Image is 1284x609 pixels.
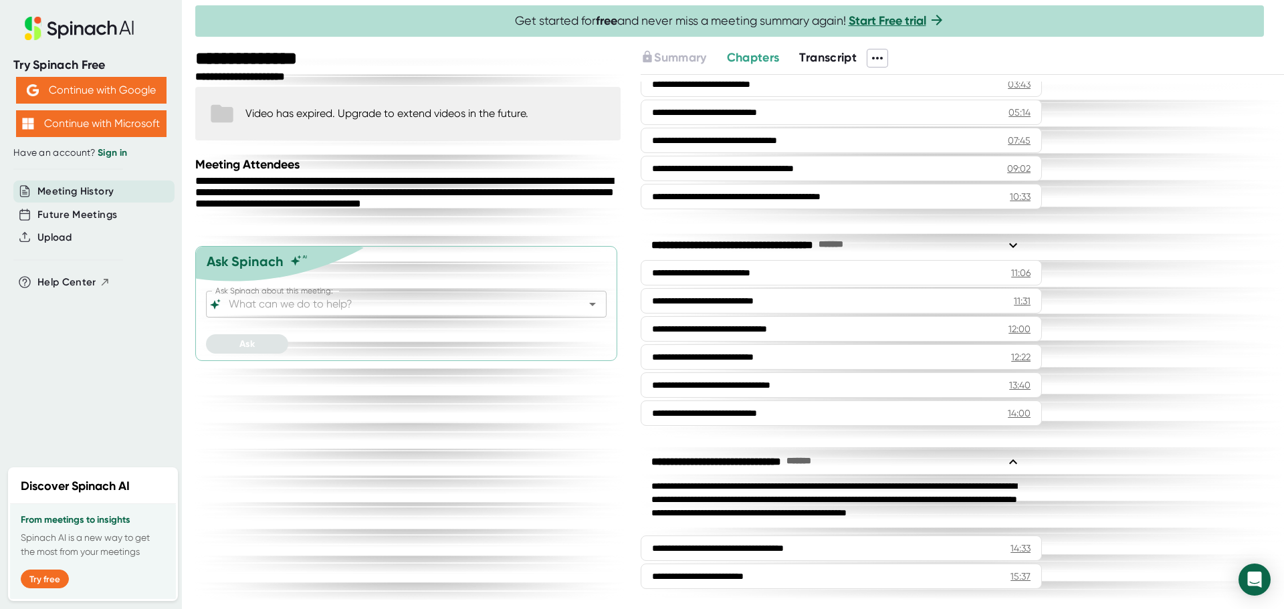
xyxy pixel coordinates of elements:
div: Meeting Attendees [195,157,624,172]
div: 14:33 [1010,541,1031,555]
img: Aehbyd4JwY73AAAAAElFTkSuQmCC [27,84,39,96]
button: Continue with Google [16,77,167,104]
button: Meeting History [37,184,114,199]
button: Ask [206,334,288,354]
a: Start Free trial [849,13,926,28]
button: Transcript [799,49,857,67]
div: Try Spinach Free [13,57,169,73]
div: 09:02 [1007,162,1031,175]
button: Upload [37,230,72,245]
div: 15:37 [1010,570,1031,583]
div: 11:31 [1014,294,1031,308]
div: 14:00 [1008,406,1031,420]
span: Get started for and never miss a meeting summary again! [515,13,945,29]
div: 13:40 [1009,378,1031,392]
div: Open Intercom Messenger [1239,564,1271,596]
div: 05:14 [1008,106,1031,119]
h2: Discover Spinach AI [21,477,130,495]
button: Summary [641,49,706,67]
span: Ask [239,338,255,350]
b: free [596,13,617,28]
input: What can we do to help? [226,295,563,314]
h3: From meetings to insights [21,515,165,525]
p: Spinach AI is a new way to get the most from your meetings [21,531,165,559]
div: 11:06 [1011,266,1031,279]
div: 03:43 [1008,78,1031,91]
span: Transcript [799,50,857,65]
button: Chapters [727,49,780,67]
button: Try free [21,570,69,588]
button: Future Meetings [37,207,117,223]
button: Open [583,295,602,314]
div: Video has expired. Upgrade to extend videos in the future. [245,107,528,120]
div: Have an account? [13,147,169,159]
span: Chapters [727,50,780,65]
button: Continue with Microsoft [16,110,167,137]
a: Sign in [98,147,127,158]
button: Help Center [37,275,110,290]
div: 10:33 [1010,190,1031,203]
div: 12:00 [1008,322,1031,336]
div: Ask Spinach [207,253,284,269]
div: 07:45 [1008,134,1031,147]
span: Summary [654,50,706,65]
div: 12:22 [1011,350,1031,364]
span: Help Center [37,275,96,290]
